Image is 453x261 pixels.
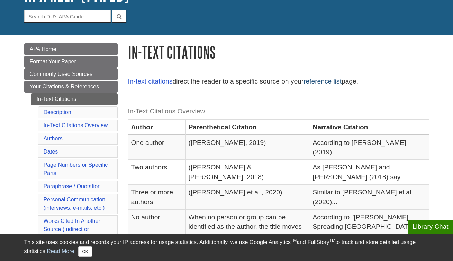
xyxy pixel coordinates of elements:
a: Your Citations & References [24,81,118,93]
a: Page Numbers or Specific Parts [44,162,108,176]
span: APA Home [30,46,56,52]
button: Close [78,246,92,257]
td: Three or more authors [128,185,185,210]
a: Format Your Paper [24,56,118,68]
a: Dates [44,149,58,155]
th: Parenthetical Citation [185,120,310,135]
sup: TM [329,238,335,243]
td: As [PERSON_NAME] and [PERSON_NAME] (2018) say... [310,160,429,185]
h1: In-Text Citations [128,43,429,61]
a: Works Cited In Another Source (Indirect or Secondary) [44,218,100,241]
span: Your Citations & References [30,84,99,89]
a: APA Home [24,43,118,55]
td: ([PERSON_NAME] & [PERSON_NAME], 2018) [185,160,310,185]
a: In-Text Citations Overview [44,122,108,128]
span: Format Your Paper [30,59,76,64]
a: Personal Communication(interviews, e-mails, etc.) [44,197,106,211]
td: One author [128,135,185,160]
a: Commonly Used Sources [24,68,118,80]
td: Similar to [PERSON_NAME] et al. (2020)... [310,185,429,210]
th: Narrative Citation [310,120,429,135]
button: Library Chat [408,220,453,234]
a: Read More [47,248,74,254]
a: reference list [303,78,342,85]
td: ([PERSON_NAME] et al., 2020) [185,185,310,210]
td: ([PERSON_NAME], 2019) [185,135,310,160]
a: In-text citations [128,78,173,85]
a: Authors [44,136,63,141]
p: direct the reader to a specific source on your page. [128,77,429,87]
span: Commonly Used Sources [30,71,92,77]
a: Description [44,109,71,115]
td: According to [PERSON_NAME] (2019)... [310,135,429,160]
div: This site uses cookies and records your IP address for usage statistics. Additionally, we use Goo... [24,238,429,257]
caption: In-Text Citations Overview [128,104,429,119]
sup: TM [291,238,297,243]
a: In-Text Citations [31,93,118,105]
a: Paraphrase / Quotation [44,183,101,189]
input: Search DU's APA Guide [24,10,111,22]
td: Two authors [128,160,185,185]
th: Author [128,120,185,135]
